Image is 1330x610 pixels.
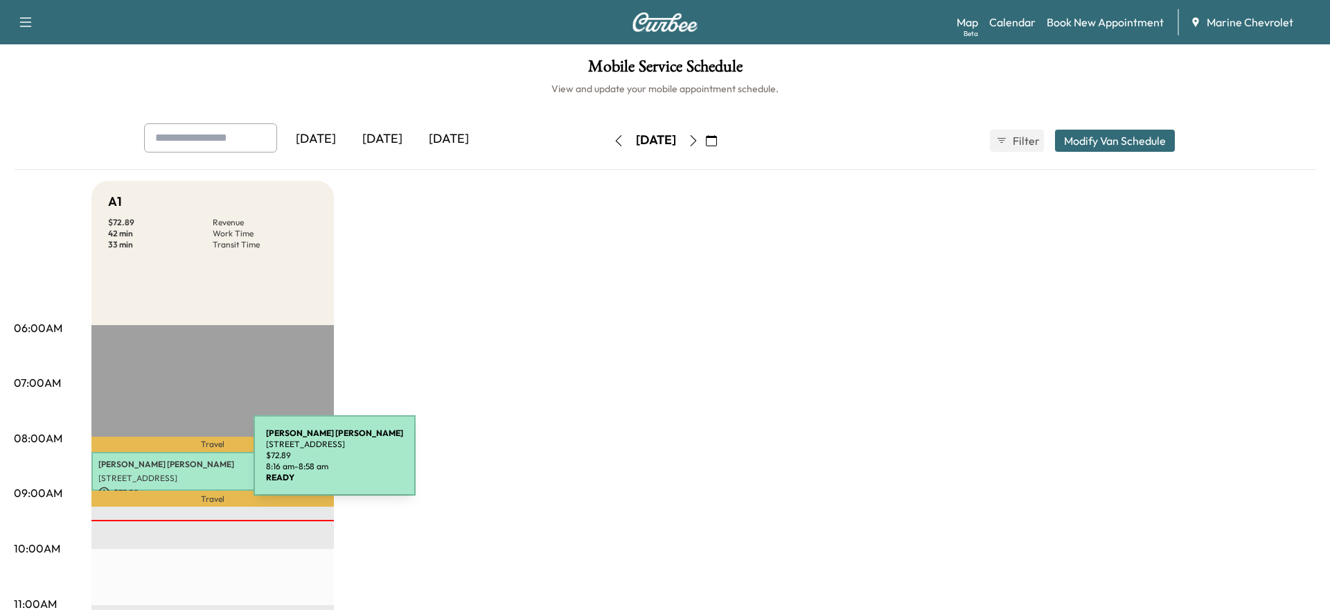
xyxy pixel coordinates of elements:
[14,540,60,557] p: 10:00AM
[14,320,62,336] p: 06:00AM
[108,239,213,250] p: 33 min
[349,123,416,155] div: [DATE]
[416,123,482,155] div: [DATE]
[636,132,676,149] div: [DATE]
[213,239,317,250] p: Transit Time
[266,450,403,461] p: $ 72.89
[632,12,698,32] img: Curbee Logo
[990,130,1044,152] button: Filter
[957,14,978,31] a: MapBeta
[14,374,61,391] p: 07:00AM
[1055,130,1175,152] button: Modify Van Schedule
[1207,14,1293,31] span: Marine Chevrolet
[266,428,403,438] b: [PERSON_NAME] [PERSON_NAME]
[14,430,62,446] p: 08:00AM
[1013,132,1038,149] span: Filter
[91,491,334,507] p: Travel
[213,217,317,228] p: Revenue
[108,228,213,239] p: 42 min
[91,437,334,452] p: Travel
[108,217,213,228] p: $ 72.89
[98,473,327,484] p: [STREET_ADDRESS]
[98,487,327,499] p: $ 72.89
[14,485,62,501] p: 09:00AM
[14,82,1316,96] h6: View and update your mobile appointment schedule.
[964,28,978,39] div: Beta
[14,58,1316,82] h1: Mobile Service Schedule
[283,123,349,155] div: [DATE]
[98,459,327,470] p: [PERSON_NAME] [PERSON_NAME]
[213,228,317,239] p: Work Time
[266,472,294,482] b: READY
[1047,14,1164,31] a: Book New Appointment
[266,461,403,472] p: 8:16 am - 8:58 am
[266,439,403,450] p: [STREET_ADDRESS]
[989,14,1036,31] a: Calendar
[108,192,122,211] h5: A1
